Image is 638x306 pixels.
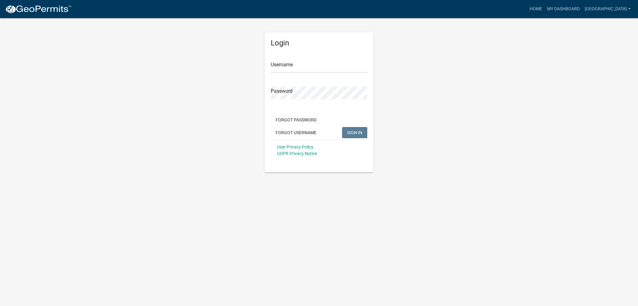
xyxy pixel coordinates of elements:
button: Forgot Password [271,114,321,125]
button: Forgot Username [271,127,321,138]
a: GDPR Privacy Notice [277,151,317,156]
span: SIGN IN [347,130,362,135]
a: My Dashboard [545,3,582,15]
button: SIGN IN [342,127,367,138]
a: Home [527,3,545,15]
a: [GEOGRAPHIC_DATA] [582,3,633,15]
a: User Privacy Policy [277,144,313,149]
h5: Login [271,39,367,48]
